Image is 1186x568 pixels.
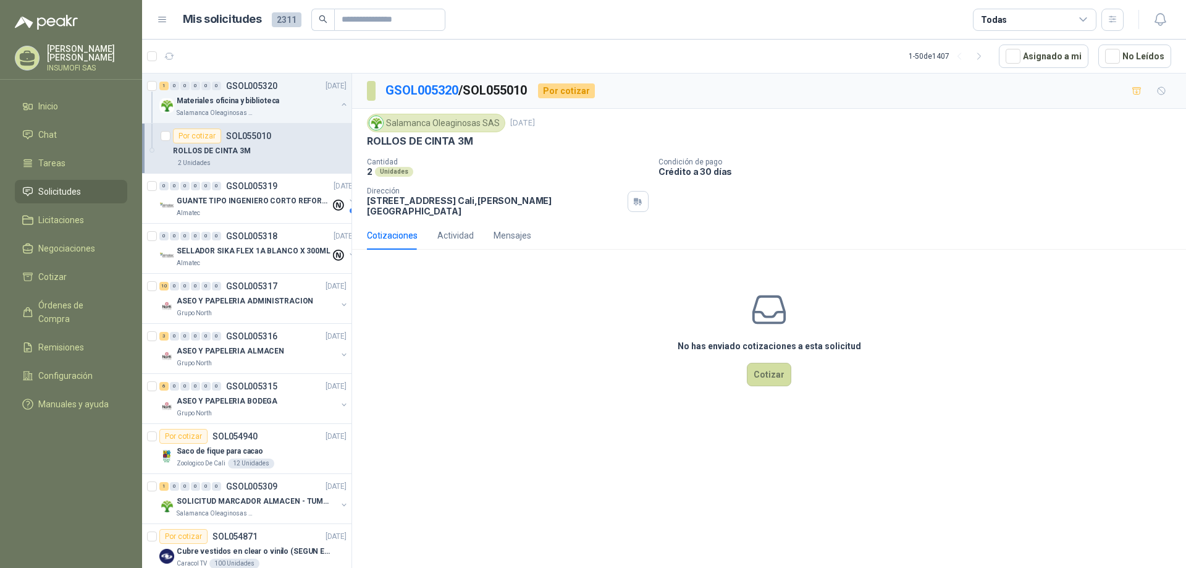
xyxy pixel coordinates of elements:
p: ASEO Y PAPELERIA ADMINISTRACION [177,295,313,307]
div: 0 [201,482,211,491]
a: Configuración [15,364,127,388]
div: Cotizaciones [367,229,418,242]
p: Cubre vestidos en clear o vinilo (SEGUN ESPECIFICACIONES DEL ADJUNTO) [177,546,330,557]
a: GSOL005320 [385,83,458,98]
p: ROLLOS DE CINTA 3M [173,145,251,157]
div: 0 [212,382,221,391]
p: Saco de fique para cacao [177,446,263,457]
p: Condición de pago [658,158,1181,166]
span: search [319,15,327,23]
p: GSOL005320 [226,82,277,90]
div: 0 [191,232,200,240]
img: Company Logo [159,198,174,213]
p: SOL054871 [212,532,258,541]
div: 0 [201,332,211,341]
div: 0 [212,182,221,190]
div: 0 [191,182,200,190]
h3: No has enviado cotizaciones a esta solicitud [678,339,861,353]
div: 1 - 50 de 1407 [909,46,989,66]
a: Por cotizarSOL055010ROLLOS DE CINTA 3M2 Unidades [142,124,351,174]
span: Remisiones [38,341,84,354]
div: 12 Unidades [228,459,274,468]
div: 0 [212,482,221,491]
p: GSOL005319 [226,182,277,190]
div: 0 [201,82,211,90]
span: Manuales y ayuda [38,397,109,411]
button: No Leídos [1098,45,1171,68]
img: Company Logo [159,499,174,514]
div: 0 [191,382,200,391]
div: 0 [212,82,221,90]
div: 0 [191,82,200,90]
p: GSOL005317 [226,282,277,290]
button: Asignado a mi [999,45,1088,68]
a: 0 0 0 0 0 0 GSOL005319[DATE] Company LogoGUANTE TIPO INGENIERO CORTO REFORZADOAlmatec [159,179,357,218]
a: Licitaciones [15,208,127,232]
p: GSOL005316 [226,332,277,341]
p: Salamanca Oleaginosas SAS [177,108,254,118]
div: 0 [180,332,190,341]
img: Company Logo [159,449,174,464]
p: ASEO Y PAPELERIA ALMACEN [177,345,284,357]
a: 10 0 0 0 0 0 GSOL005317[DATE] Company LogoASEO Y PAPELERIA ADMINISTRACIONGrupo North [159,279,349,318]
p: GSOL005318 [226,232,277,240]
p: [DATE] [326,331,347,342]
img: Company Logo [159,299,174,313]
a: 0 0 0 0 0 0 GSOL005318[DATE] Company LogoSELLADOR SIKA FLEX 1A BLANCO X 300MLAlmatec [159,229,357,268]
div: 0 [212,282,221,290]
a: 1 0 0 0 0 0 GSOL005320[DATE] Company LogoMateriales oficina y bibliotecaSalamanca Oleaginosas SAS [159,78,349,118]
div: 0 [180,232,190,240]
p: [DATE] [326,531,347,543]
span: Cotizar [38,270,67,284]
div: 0 [170,282,179,290]
p: SELLADOR SIKA FLEX 1A BLANCO X 300ML [177,245,330,257]
div: 0 [201,232,211,240]
div: 0 [170,232,179,240]
span: 2311 [272,12,301,27]
a: Remisiones [15,336,127,359]
p: Grupo North [177,409,212,418]
p: Almatec [177,208,200,218]
div: Por cotizar [159,429,208,444]
div: 0 [170,382,179,391]
span: Solicitudes [38,185,81,198]
div: Salamanca Oleaginosas SAS [367,114,505,132]
p: Dirección [367,187,623,195]
div: 1 [159,82,169,90]
p: Materiales oficina y biblioteca [177,95,279,107]
p: [PERSON_NAME] [PERSON_NAME] [47,45,127,62]
span: Órdenes de Compra [38,299,116,326]
div: 1 [159,482,169,491]
p: [DATE] [326,281,347,292]
span: Inicio [38,100,58,113]
a: Órdenes de Compra [15,294,127,331]
a: Chat [15,123,127,146]
div: Unidades [375,167,413,177]
span: Tareas [38,156,65,170]
div: 0 [212,232,221,240]
div: Mensajes [494,229,531,242]
div: Por cotizar [538,83,595,98]
div: 0 [180,482,190,491]
a: Por cotizarSOL054940[DATE] Company LogoSaco de fique para cacaoZoologico De Cali12 Unidades [142,424,351,474]
img: Company Logo [369,116,383,130]
span: Licitaciones [38,213,84,227]
div: 0 [180,182,190,190]
div: 0 [170,82,179,90]
a: Solicitudes [15,180,127,203]
span: Chat [38,128,57,142]
div: 0 [170,332,179,341]
div: 10 [159,282,169,290]
div: 0 [170,182,179,190]
a: Tareas [15,151,127,175]
span: Negociaciones [38,242,95,255]
img: Company Logo [159,248,174,263]
div: 3 [159,332,169,341]
a: Negociaciones [15,237,127,260]
p: / SOL055010 [385,81,528,100]
div: 0 [170,482,179,491]
a: Manuales y ayuda [15,392,127,416]
p: Salamanca Oleaginosas SAS [177,509,254,519]
div: 0 [201,382,211,391]
div: 0 [180,382,190,391]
